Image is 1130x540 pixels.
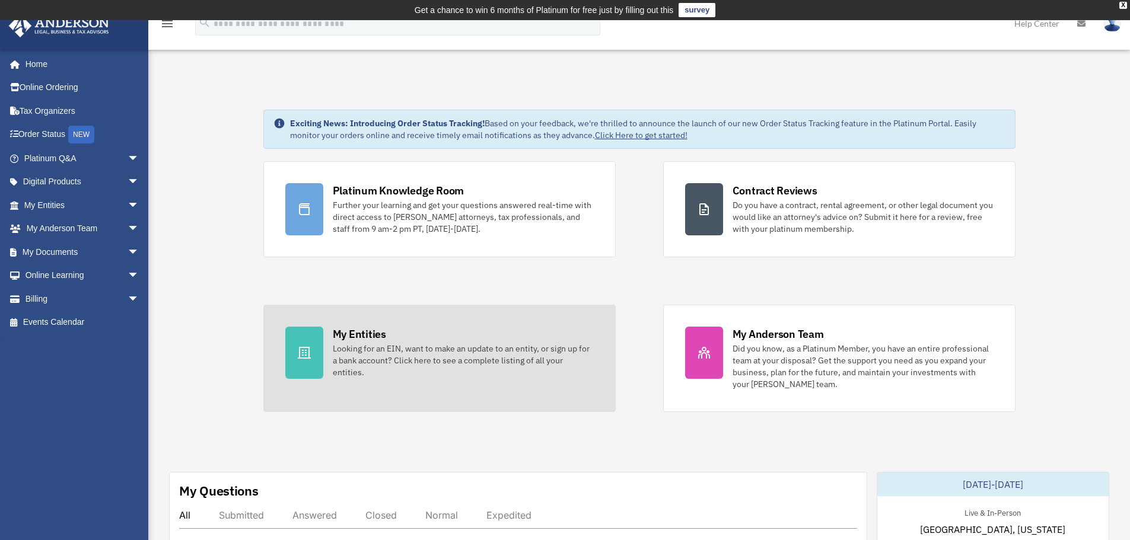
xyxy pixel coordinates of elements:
img: Anderson Advisors Platinum Portal [5,14,113,37]
a: Digital Productsarrow_drop_down [8,170,157,194]
a: My Anderson Teamarrow_drop_down [8,217,157,241]
div: Live & In-Person [955,506,1030,518]
div: close [1119,2,1127,9]
div: Did you know, as a Platinum Member, you have an entire professional team at your disposal? Get th... [733,343,994,390]
span: arrow_drop_down [128,264,151,288]
a: menu [160,21,174,31]
a: Order StatusNEW [8,123,157,147]
a: Online Ordering [8,76,157,100]
a: Billingarrow_drop_down [8,287,157,311]
div: Expedited [486,509,531,521]
div: My Entities [333,327,386,341]
a: Contract Reviews Do you have a contract, rental agreement, or other legal document you would like... [663,161,1016,257]
strong: Exciting News: Introducing Order Status Tracking! [290,118,485,129]
a: My Entities Looking for an EIN, want to make an update to an entity, or sign up for a bank accoun... [263,305,616,412]
i: search [198,16,211,29]
a: Click Here to get started! [595,130,687,140]
div: Closed [365,509,397,521]
img: User Pic [1103,15,1121,32]
span: arrow_drop_down [128,193,151,218]
div: Based on your feedback, we're thrilled to announce the launch of our new Order Status Tracking fe... [290,117,1005,141]
a: Tax Organizers [8,99,157,123]
a: Home [8,52,151,76]
span: arrow_drop_down [128,146,151,171]
div: NEW [68,126,94,143]
span: [GEOGRAPHIC_DATA], [US_STATE] [920,522,1065,536]
a: survey [679,3,715,17]
a: My Documentsarrow_drop_down [8,240,157,264]
div: Normal [425,509,458,521]
span: arrow_drop_down [128,240,151,264]
span: arrow_drop_down [128,170,151,194]
div: Platinum Knowledge Room [333,183,464,198]
div: Do you have a contract, rental agreement, or other legal document you would like an attorney's ad... [733,199,994,235]
a: Online Learningarrow_drop_down [8,264,157,287]
div: Submitted [219,509,264,521]
div: My Anderson Team [733,327,824,341]
div: My Questions [179,482,259,500]
a: Platinum Q&Aarrow_drop_down [8,146,157,170]
div: Contract Reviews [733,183,817,198]
div: [DATE]-[DATE] [877,472,1109,496]
a: My Anderson Team Did you know, as a Platinum Member, you have an entire professional team at your... [663,305,1016,412]
div: Looking for an EIN, want to make an update to an entity, or sign up for a bank account? Click her... [333,343,594,378]
div: Further your learning and get your questions answered real-time with direct access to [PERSON_NAM... [333,199,594,235]
i: menu [160,17,174,31]
div: Answered [292,509,337,521]
span: arrow_drop_down [128,287,151,311]
a: My Entitiesarrow_drop_down [8,193,157,217]
a: Platinum Knowledge Room Further your learning and get your questions answered real-time with dire... [263,161,616,257]
div: All [179,509,190,521]
span: arrow_drop_down [128,217,151,241]
a: Events Calendar [8,311,157,334]
div: Get a chance to win 6 months of Platinum for free just by filling out this [415,3,674,17]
